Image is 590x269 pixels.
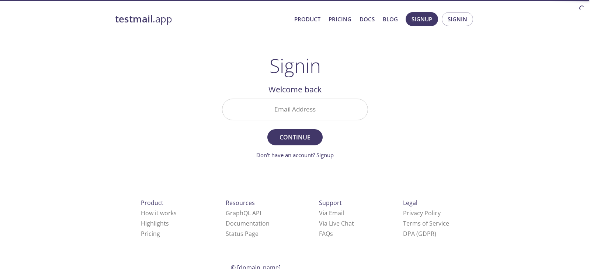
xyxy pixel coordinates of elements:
[141,230,160,238] a: Pricing
[275,132,315,142] span: Continue
[226,219,270,227] a: Documentation
[403,230,436,238] a: DPA (GDPR)
[448,14,467,24] span: Signin
[226,209,261,217] a: GraphQL API
[403,209,441,217] a: Privacy Policy
[360,14,375,24] a: Docs
[141,219,169,227] a: Highlights
[406,12,438,26] button: Signup
[442,12,473,26] button: Signin
[270,54,321,77] h1: Signin
[383,14,398,24] a: Blog
[226,230,258,238] a: Status Page
[330,230,333,238] span: s
[115,13,153,25] strong: testmail
[319,209,344,217] a: Via Email
[226,199,255,207] span: Resources
[141,199,163,207] span: Product
[329,14,351,24] a: Pricing
[267,129,323,145] button: Continue
[319,199,342,207] span: Support
[412,14,432,24] span: Signup
[319,219,354,227] a: Via Live Chat
[256,151,334,159] a: Don't have an account? Signup
[403,219,449,227] a: Terms of Service
[294,14,320,24] a: Product
[222,83,368,96] h2: Welcome back
[403,199,417,207] span: Legal
[319,230,333,238] a: FAQ
[141,209,177,217] a: How it works
[115,13,288,25] a: testmail.app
